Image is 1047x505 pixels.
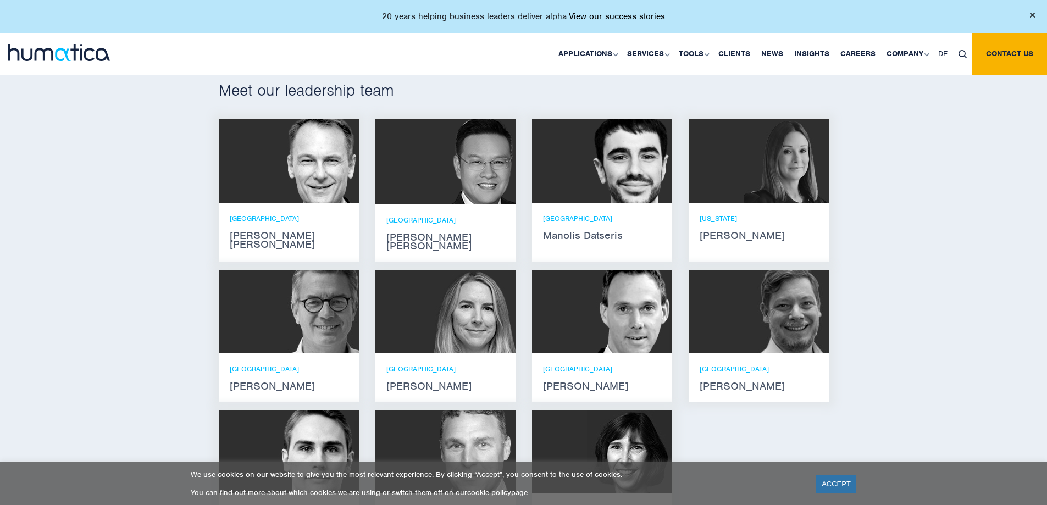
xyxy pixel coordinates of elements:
img: Jen Jee Chan [422,119,516,204]
img: Bryan Turner [430,410,516,493]
h2: Meet our leadership team [219,80,829,100]
a: Contact us [972,33,1047,75]
img: logo [8,44,110,61]
a: cookie policy [467,488,511,497]
p: [GEOGRAPHIC_DATA] [230,364,348,374]
strong: [PERSON_NAME] [700,382,818,391]
p: You can find out more about which cookies we are using or switch them off on our page. [191,488,802,497]
p: [US_STATE] [700,214,818,223]
a: Careers [835,33,881,75]
p: [GEOGRAPHIC_DATA] [543,214,661,223]
a: Services [622,33,673,75]
a: News [756,33,789,75]
img: Andros Payne [274,119,359,203]
img: Andreas Knobloch [587,270,672,353]
span: DE [938,49,948,58]
p: [GEOGRAPHIC_DATA] [700,364,818,374]
p: [GEOGRAPHIC_DATA] [230,214,348,223]
a: Clients [713,33,756,75]
img: Paul Simpson [274,410,359,493]
a: Company [881,33,933,75]
strong: [PERSON_NAME] [PERSON_NAME] [230,231,348,249]
img: Manolis Datseris [587,119,672,203]
strong: [PERSON_NAME] [386,382,505,391]
strong: [PERSON_NAME] [PERSON_NAME] [386,233,505,251]
p: [GEOGRAPHIC_DATA] [386,215,505,225]
strong: [PERSON_NAME] [230,382,348,391]
p: We use cookies on our website to give you the most relevant experience. By clicking “Accept”, you... [191,470,802,479]
img: Karen Wright [587,410,672,493]
p: [GEOGRAPHIC_DATA] [386,364,505,374]
a: ACCEPT [816,475,856,493]
img: search_icon [959,50,967,58]
img: Jan Löning [274,270,359,353]
a: DE [933,33,953,75]
img: Claudio Limacher [744,270,829,353]
strong: Manolis Datseris [543,231,661,240]
p: 20 years helping business leaders deliver alpha. [382,11,665,22]
img: Zoë Fox [430,270,516,353]
img: Melissa Mounce [744,119,829,203]
a: Applications [553,33,622,75]
a: Tools [673,33,713,75]
a: Insights [789,33,835,75]
p: [GEOGRAPHIC_DATA] [543,364,661,374]
strong: [PERSON_NAME] [543,382,661,391]
strong: [PERSON_NAME] [700,231,818,240]
a: View our success stories [569,11,665,22]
